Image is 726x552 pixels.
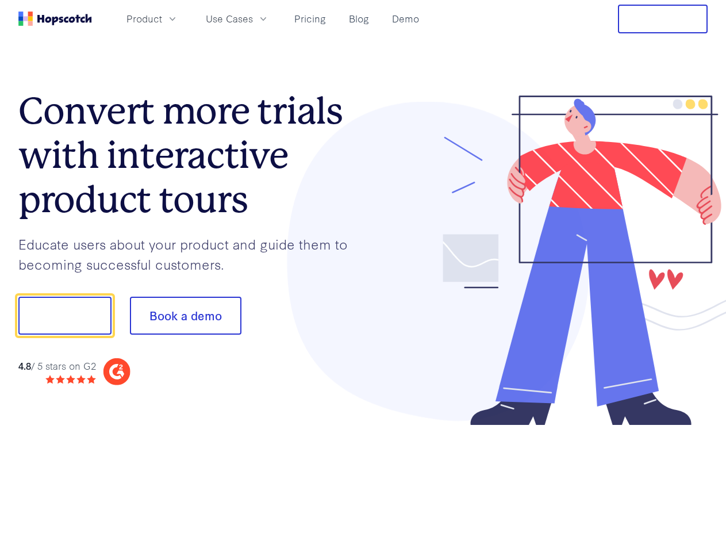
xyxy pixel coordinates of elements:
div: / 5 stars on G2 [18,359,96,373]
span: Use Cases [206,11,253,26]
button: Book a demo [130,297,241,335]
strong: 4.8 [18,359,31,372]
button: Free Trial [618,5,708,33]
h1: Convert more trials with interactive product tours [18,89,363,221]
p: Educate users about your product and guide them to becoming successful customers. [18,234,363,274]
a: Demo [387,9,424,28]
a: Home [18,11,92,26]
a: Blog [344,9,374,28]
button: Show me! [18,297,112,335]
span: Product [126,11,162,26]
a: Pricing [290,9,331,28]
button: Use Cases [199,9,276,28]
button: Product [120,9,185,28]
